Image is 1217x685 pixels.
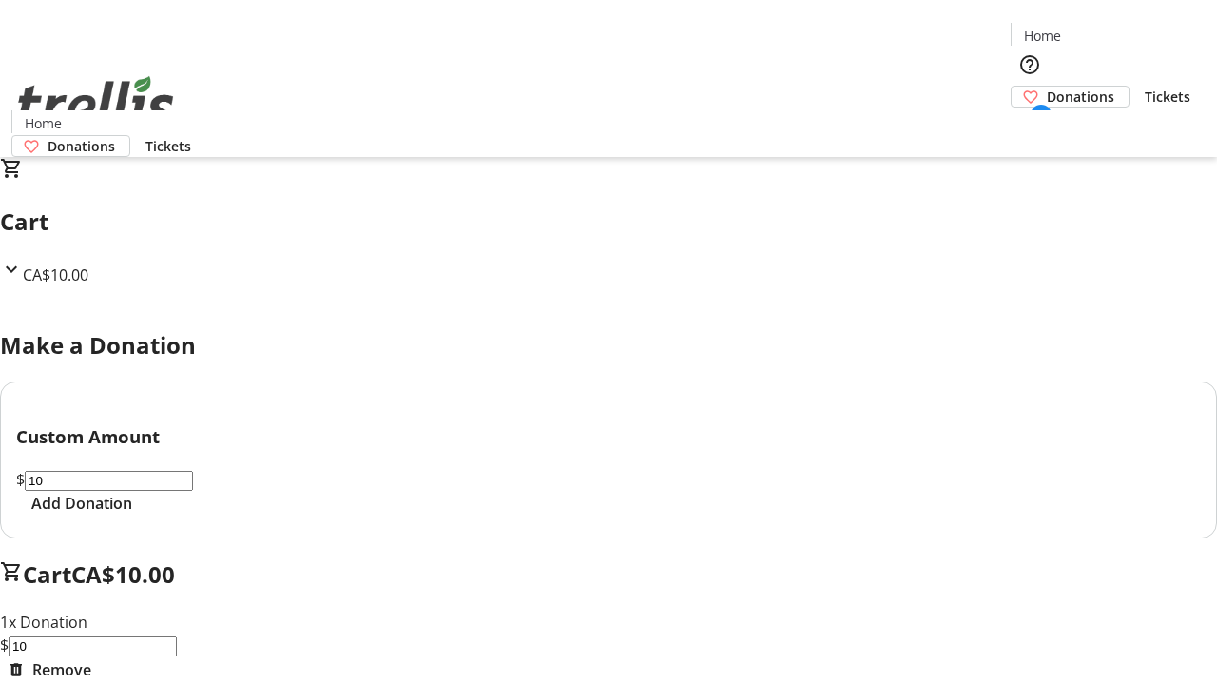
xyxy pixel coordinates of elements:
a: Home [12,113,73,133]
span: Remove [32,658,91,681]
button: Cart [1011,108,1049,146]
img: Orient E2E Organization cokRgQ0ocx's Logo [11,55,181,150]
h3: Custom Amount [16,423,1201,450]
span: $ [16,469,25,490]
span: Home [1024,26,1061,46]
a: Donations [11,135,130,157]
button: Help [1011,46,1049,84]
span: Donations [48,136,115,156]
span: CA$10.00 [71,558,175,590]
span: Tickets [145,136,191,156]
span: Tickets [1145,87,1190,107]
button: Add Donation [16,492,147,515]
input: Donation Amount [9,636,177,656]
span: Home [25,113,62,133]
span: Donations [1047,87,1114,107]
span: CA$10.00 [23,264,88,285]
span: Add Donation [31,492,132,515]
a: Tickets [130,136,206,156]
a: Tickets [1130,87,1206,107]
a: Home [1012,26,1072,46]
input: Donation Amount [25,471,193,491]
a: Donations [1011,86,1130,108]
